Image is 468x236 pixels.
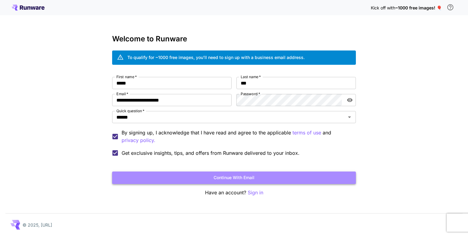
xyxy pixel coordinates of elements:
[395,5,442,10] span: ~1000 free images! 🎈
[371,5,395,10] span: Kick off with
[116,74,137,79] label: First name
[241,91,260,96] label: Password
[241,74,261,79] label: Last name
[112,35,356,43] h3: Welcome to Runware
[122,137,155,144] p: privacy policy.
[292,129,321,137] p: terms of use
[112,172,356,184] button: Continue with email
[345,113,354,121] button: Open
[112,189,356,196] p: Have an account?
[116,108,144,113] label: Quick question
[292,129,321,137] button: By signing up, I acknowledge that I have read and agree to the applicable and privacy policy.
[127,54,305,61] div: To qualify for ~1000 free images, you’ll need to sign up with a business email address.
[23,222,52,228] p: © 2025, [URL]
[444,1,456,13] button: In order to qualify for free credit, you need to sign up with a business email address and click ...
[122,149,300,157] span: Get exclusive insights, tips, and offers from Runware delivered to your inbox.
[122,137,155,144] button: By signing up, I acknowledge that I have read and agree to the applicable terms of use and
[344,95,355,106] button: toggle password visibility
[248,189,263,196] button: Sign in
[116,91,128,96] label: Email
[122,129,351,144] p: By signing up, I acknowledge that I have read and agree to the applicable and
